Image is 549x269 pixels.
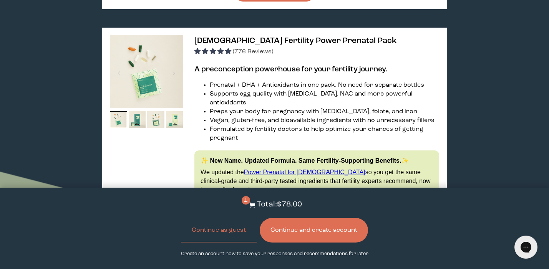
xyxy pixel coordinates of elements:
a: Power Prenatal for [DEMOGRAPHIC_DATA] [244,169,365,175]
li: Supports egg quality with [MEDICAL_DATA], NAC and more powerful antioxidants [210,90,439,107]
img: thumbnail image [129,111,146,129]
li: Prenatal + DHA + Antioxidants in one pack. No need for separate bottles [210,81,439,90]
span: (776 Reviews) [233,49,273,55]
p: Create an account now to save your responses and recommendations for later [181,250,368,257]
li: Preps your body for pregnancy with [MEDICAL_DATA], folate, and iron [210,107,439,116]
button: Continue and create account [260,218,368,243]
img: thumbnail image [166,111,183,129]
img: thumbnail image [110,35,183,108]
span: 4.95 stars [194,49,233,55]
img: thumbnail image [147,111,164,129]
strong: A preconception powerhouse for your fertility journey. [194,66,388,73]
iframe: Gorgias live chat messenger [511,233,541,261]
p: We updated the so you get the same clinical-grade and third-party tested ingredients that fertili... [201,168,433,194]
button: Continue as guest [181,218,257,243]
span: 1 [242,196,250,205]
li: Formulated by fertility doctors to help optimize your chances of getting pregnant [210,125,439,143]
span: [DEMOGRAPHIC_DATA] Fertility Power Prenatal Pack [194,37,397,45]
img: thumbnail image [110,111,127,129]
li: Vegan, gluten-free, and bioavailable ingredients with no unnecessary fillers [210,116,439,125]
strong: ✨ New Name. Updated Formula. Same Fertility-Supporting Benefits.✨ [201,157,409,164]
p: Total: $78.00 [257,199,302,210]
